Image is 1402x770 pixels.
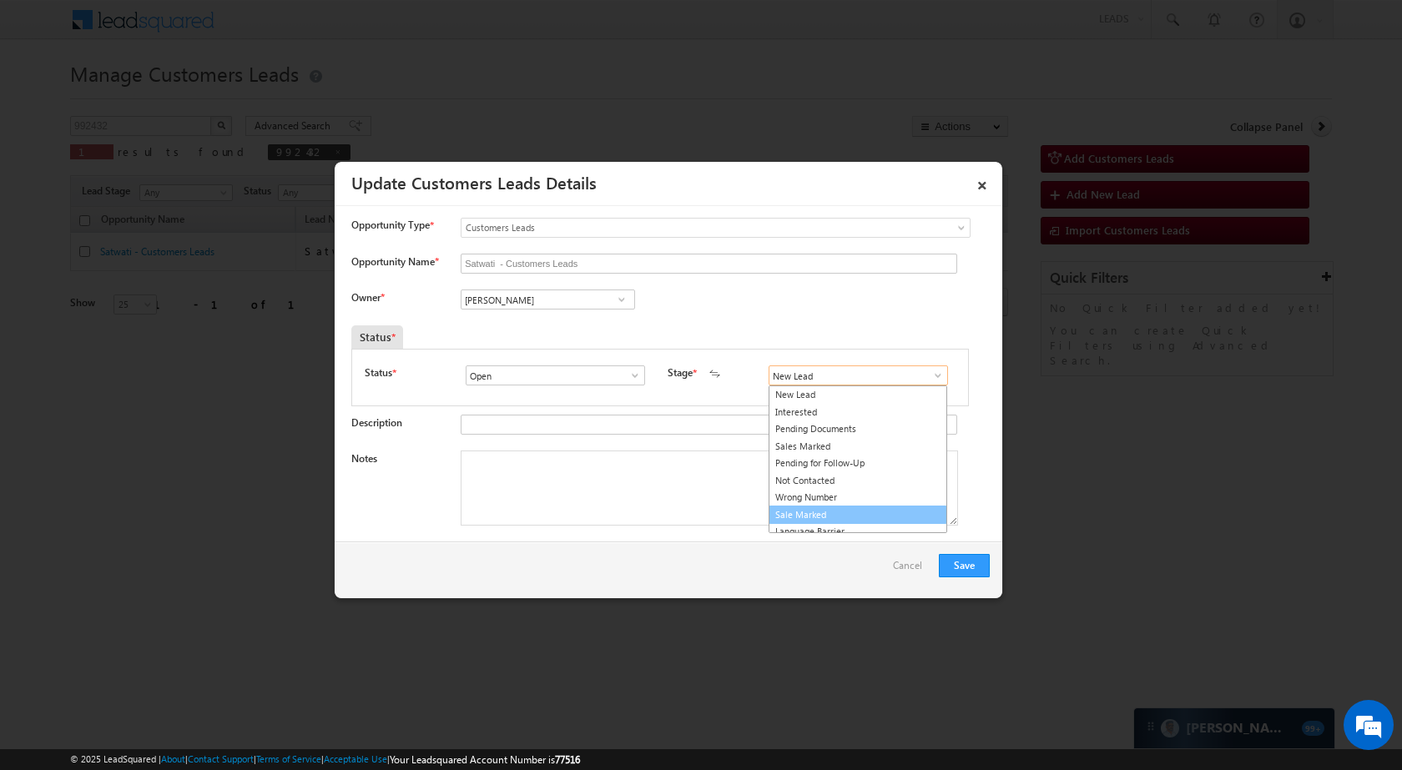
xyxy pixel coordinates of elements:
[769,365,948,385] input: Type to Search
[461,289,635,310] input: Type to Search
[28,88,70,109] img: d_60004797649_company_0_60004797649
[161,753,185,764] a: About
[769,438,946,455] a: Sales Marked
[324,753,387,764] a: Acceptable Use
[769,420,946,438] a: Pending Documents
[461,220,902,235] span: Customers Leads
[893,554,930,586] a: Cancel
[923,367,944,384] a: Show All Items
[611,291,632,308] a: Show All Items
[461,218,971,238] a: Customers Leads
[351,218,430,233] span: Opportunity Type
[769,386,946,404] a: New Lead
[968,168,996,197] a: ×
[939,554,990,577] button: Save
[668,365,693,380] label: Stage
[227,514,303,536] em: Start Chat
[22,154,305,500] textarea: Type your message and hit 'Enter'
[769,472,946,490] a: Not Contacted
[466,365,645,385] input: Type to Search
[390,753,580,766] span: Your Leadsquared Account Number is
[351,291,384,304] label: Owner
[274,8,314,48] div: Minimize live chat window
[188,753,254,764] a: Contact Support
[70,752,580,767] span: © 2025 LeadSquared | | | | |
[351,416,402,429] label: Description
[769,455,946,472] a: Pending for Follow-Up
[769,523,946,541] a: Language Barrier
[365,365,392,380] label: Status
[87,88,280,109] div: Chat with us now
[769,506,947,525] a: Sale Marked
[351,255,438,268] label: Opportunity Name
[351,170,597,194] a: Update Customers Leads Details
[769,489,946,506] a: Wrong Number
[769,404,946,421] a: Interested
[256,753,321,764] a: Terms of Service
[351,452,377,465] label: Notes
[555,753,580,766] span: 77516
[620,367,641,384] a: Show All Items
[351,325,403,349] div: Status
